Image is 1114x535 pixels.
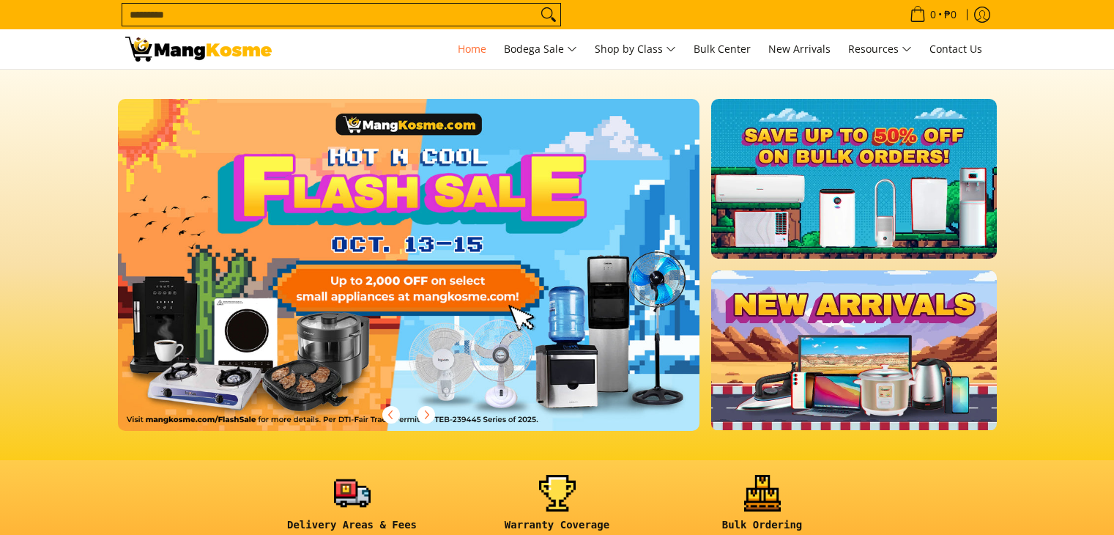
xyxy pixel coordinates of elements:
[118,99,747,454] a: More
[286,29,989,69] nav: Main Menu
[458,42,486,56] span: Home
[841,29,919,69] a: Resources
[848,40,912,59] span: Resources
[928,10,938,20] span: 0
[922,29,989,69] a: Contact Us
[761,29,838,69] a: New Arrivals
[537,4,560,26] button: Search
[929,42,982,56] span: Contact Us
[686,29,758,69] a: Bulk Center
[504,40,577,59] span: Bodega Sale
[942,10,959,20] span: ₱0
[497,29,584,69] a: Bodega Sale
[694,42,751,56] span: Bulk Center
[768,42,831,56] span: New Arrivals
[125,37,272,62] img: Mang Kosme: Your Home Appliances Warehouse Sale Partner!
[905,7,961,23] span: •
[410,399,442,431] button: Next
[450,29,494,69] a: Home
[587,29,683,69] a: Shop by Class
[595,40,676,59] span: Shop by Class
[375,399,407,431] button: Previous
